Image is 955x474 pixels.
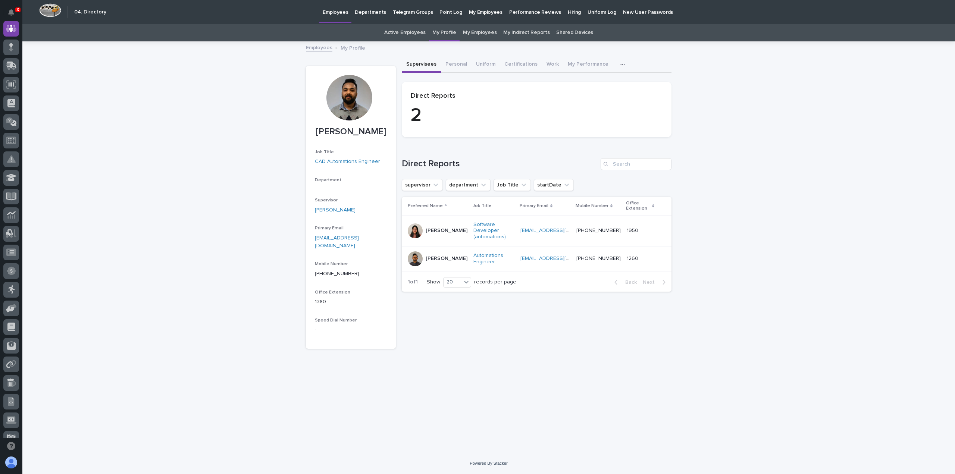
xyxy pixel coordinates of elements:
input: Search [601,158,671,170]
a: CAD Automations Engineer [315,158,380,166]
button: startDate [534,179,574,191]
button: users-avatar [3,455,19,470]
a: My Employees [463,24,497,41]
span: Speed Dial Number [315,318,357,323]
a: [EMAIL_ADDRESS][DOMAIN_NAME] [315,235,359,248]
p: Welcome 👋 [7,29,136,41]
p: [PERSON_NAME] [315,126,387,137]
div: 📖 [7,120,13,126]
p: 1 of 1 [402,273,424,291]
div: 🔗 [47,120,53,126]
a: Active Employees [384,24,426,41]
span: Help Docs [15,120,41,127]
span: Primary Email [315,226,344,230]
tr: [PERSON_NAME]Automations Engineer [EMAIL_ADDRESS][DOMAIN_NAME] [PHONE_NUMBER]12601260 [402,246,671,271]
button: Notifications [3,4,19,20]
p: Mobile Number [576,202,608,210]
p: 2 [411,104,663,127]
a: [EMAIL_ADDRESS][DOMAIN_NAME] [520,228,605,233]
p: Office Extension [626,199,650,213]
span: Office Extension [315,290,350,295]
span: Back [621,280,637,285]
h2: 04. Directory [74,9,106,15]
p: 1950 [627,226,640,234]
p: Primary Email [520,202,548,210]
img: Workspace Logo [39,3,61,17]
p: Preferred Name [408,202,443,210]
p: Direct Reports [411,92,663,100]
span: Mobile Number [315,262,348,266]
img: Stacker [7,7,22,22]
p: How can we help? [7,41,136,53]
a: Software Developer (automations) [473,222,514,240]
div: Start new chat [25,83,122,90]
a: Powered byPylon [53,138,90,144]
a: [PHONE_NUMBER] [576,256,621,261]
p: Show [427,279,440,285]
button: Start new chat [127,85,136,94]
button: Supervisees [402,57,441,73]
tr: [PERSON_NAME]Software Developer (automations) [EMAIL_ADDRESS][DOMAIN_NAME] [PHONE_NUMBER]19501950 [402,215,671,246]
p: 3 [16,7,19,12]
span: Supervisor [315,198,338,203]
p: [PERSON_NAME] [426,227,467,234]
span: Job Title [315,150,334,154]
span: Next [643,280,659,285]
a: My Indirect Reports [503,24,549,41]
span: Pylon [74,138,90,144]
button: Uniform [472,57,500,73]
a: Shared Devices [556,24,593,41]
div: We're offline, we will be back soon! [25,90,104,96]
button: supervisor [402,179,443,191]
div: 20 [444,278,461,286]
a: 📖Help Docs [4,117,44,130]
p: [PERSON_NAME] [426,255,467,262]
span: Department [315,178,341,182]
a: Automations Engineer [473,252,514,265]
h1: Direct Reports [402,158,598,169]
p: Job Title [473,202,492,210]
button: Next [640,279,671,286]
a: [PHONE_NUMBER] [576,228,621,233]
button: Work [542,57,563,73]
button: Back [608,279,640,286]
div: Notifications3 [9,9,19,21]
p: 1380 [315,298,387,306]
p: records per page [474,279,516,285]
a: Employees [306,43,332,51]
p: My Profile [341,43,365,51]
a: [PHONE_NUMBER] [315,271,359,276]
button: department [446,179,491,191]
button: My Performance [563,57,613,73]
a: 🔗Onboarding Call [44,117,98,130]
img: 1736555164131-43832dd5-751b-4058-ba23-39d91318e5a0 [7,83,21,96]
p: 1260 [627,254,640,262]
button: Job Title [494,179,531,191]
button: Open support chat [3,438,19,454]
a: My Profile [432,24,456,41]
a: Powered By Stacker [470,461,507,465]
button: Personal [441,57,472,73]
a: [EMAIL_ADDRESS][DOMAIN_NAME] [520,256,605,261]
span: Onboarding Call [54,120,95,127]
a: [PERSON_NAME] [315,206,356,214]
p: - [315,326,387,334]
button: Certifications [500,57,542,73]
